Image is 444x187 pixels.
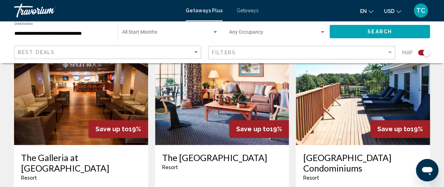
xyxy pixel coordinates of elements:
div: 19% [229,120,289,138]
span: Resort [162,164,178,170]
a: The Galleria at [GEOGRAPHIC_DATA] [21,152,141,173]
span: USD [384,8,395,14]
span: TC [416,7,425,14]
button: Change language [360,6,373,16]
a: The [GEOGRAPHIC_DATA] [162,152,282,162]
span: Map [402,48,413,58]
span: en [360,8,367,14]
button: Change currency [384,6,401,16]
img: ii_fvl1.jpg [155,33,289,145]
span: Save up to [95,125,129,133]
span: Best Deals [18,49,55,55]
span: Search [367,29,392,35]
button: Filter [208,46,395,60]
span: Resort [21,175,37,180]
mat-select: Sort by [18,49,199,55]
iframe: Button to launch messaging window [416,159,438,181]
img: ii_gsp1.jpg [14,33,148,145]
span: Resort [303,175,319,180]
button: User Menu [412,3,430,18]
span: Filters [212,50,236,55]
a: Getaways [237,8,259,13]
a: Getaways Plus [186,8,223,13]
img: ii_hlc1.jpg [296,33,430,145]
div: 19% [370,120,430,138]
div: 19% [88,120,148,138]
button: Search [330,25,430,38]
span: Save up to [236,125,270,133]
a: [GEOGRAPHIC_DATA] Condominiums [303,152,423,173]
span: Save up to [377,125,411,133]
a: Travorium [14,4,179,18]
